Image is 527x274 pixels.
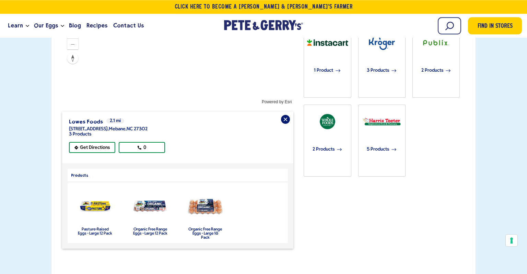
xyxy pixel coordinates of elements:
[8,21,23,30] span: Learn
[84,16,110,35] a: Recipes
[506,235,517,246] button: Your consent preferences for tracking technologies
[113,21,144,30] span: Contact Us
[110,16,147,35] a: Contact Us
[478,22,513,31] span: Find in Stores
[34,21,58,30] span: Our Eggs
[86,21,107,30] span: Recipes
[438,17,461,34] input: Search
[31,16,61,35] a: Our Eggs
[468,17,522,34] a: Find in Stores
[26,25,29,27] button: Open the dropdown menu for Learn
[5,16,26,35] a: Learn
[69,21,81,30] span: Blog
[61,25,64,27] button: Open the dropdown menu for Our Eggs
[66,16,84,35] a: Blog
